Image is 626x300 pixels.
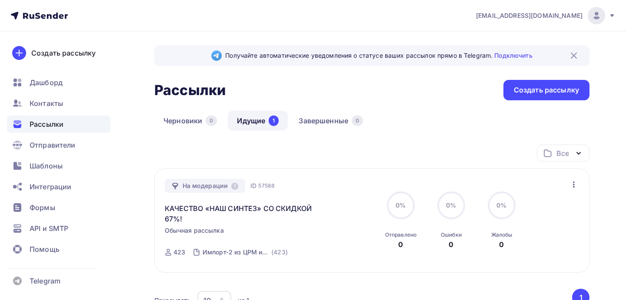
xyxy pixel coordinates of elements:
[258,181,275,190] span: 57588
[31,48,96,58] div: Создать рассылку
[30,98,63,109] span: Контакты
[30,119,63,129] span: Рассылки
[446,201,456,209] span: 0%
[30,223,68,234] span: API и SMTP
[30,244,60,254] span: Помощь
[496,201,506,209] span: 0%
[271,248,288,257] div: (423)
[7,95,110,112] a: Контакты
[290,111,372,131] a: Завершенные0
[30,276,60,286] span: Telegram
[449,239,453,250] div: 0
[398,239,403,250] div: 0
[154,111,226,131] a: Черновики0
[7,136,110,154] a: Отправители
[206,115,217,126] div: 0
[30,181,71,192] span: Интеграции
[441,231,462,238] div: Ошибки
[211,50,222,61] img: Telegram
[7,74,110,91] a: Дашборд
[537,145,589,162] button: Все
[476,11,583,20] span: [EMAIL_ADDRESS][DOMAIN_NAME]
[30,202,55,213] span: Формы
[491,231,513,238] div: Жалобы
[30,161,63,171] span: Шаблоны
[165,179,246,193] div: На модерации
[476,7,616,24] a: [EMAIL_ADDRESS][DOMAIN_NAME]
[173,248,185,257] div: 423
[396,201,406,209] span: 0%
[250,181,256,190] span: ID
[203,248,270,257] div: Импорт-2 из ЦРМ и почты
[514,85,579,95] div: Создать рассылку
[7,115,110,133] a: Рассылки
[154,82,226,99] h2: Рассылки
[165,203,314,224] a: КАЧЕСТВО «НАШ СИНТЕЗ» СО СКИДКОЙ 67%!
[165,226,224,235] span: Обычная рассылка
[30,77,63,88] span: Дашборд
[269,115,279,126] div: 1
[30,140,76,150] span: Отправители
[228,111,288,131] a: Идущие1
[202,245,289,259] a: Импорт-2 из ЦРМ и почты (423)
[385,231,416,238] div: Отправлено
[7,157,110,175] a: Шаблоны
[225,51,532,60] span: Получайте автоматические уведомления о статусе ваших рассылок прямо в Telegram.
[7,199,110,216] a: Формы
[352,115,363,126] div: 0
[499,239,504,250] div: 0
[494,52,532,59] a: Подключить
[556,148,569,158] div: Все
